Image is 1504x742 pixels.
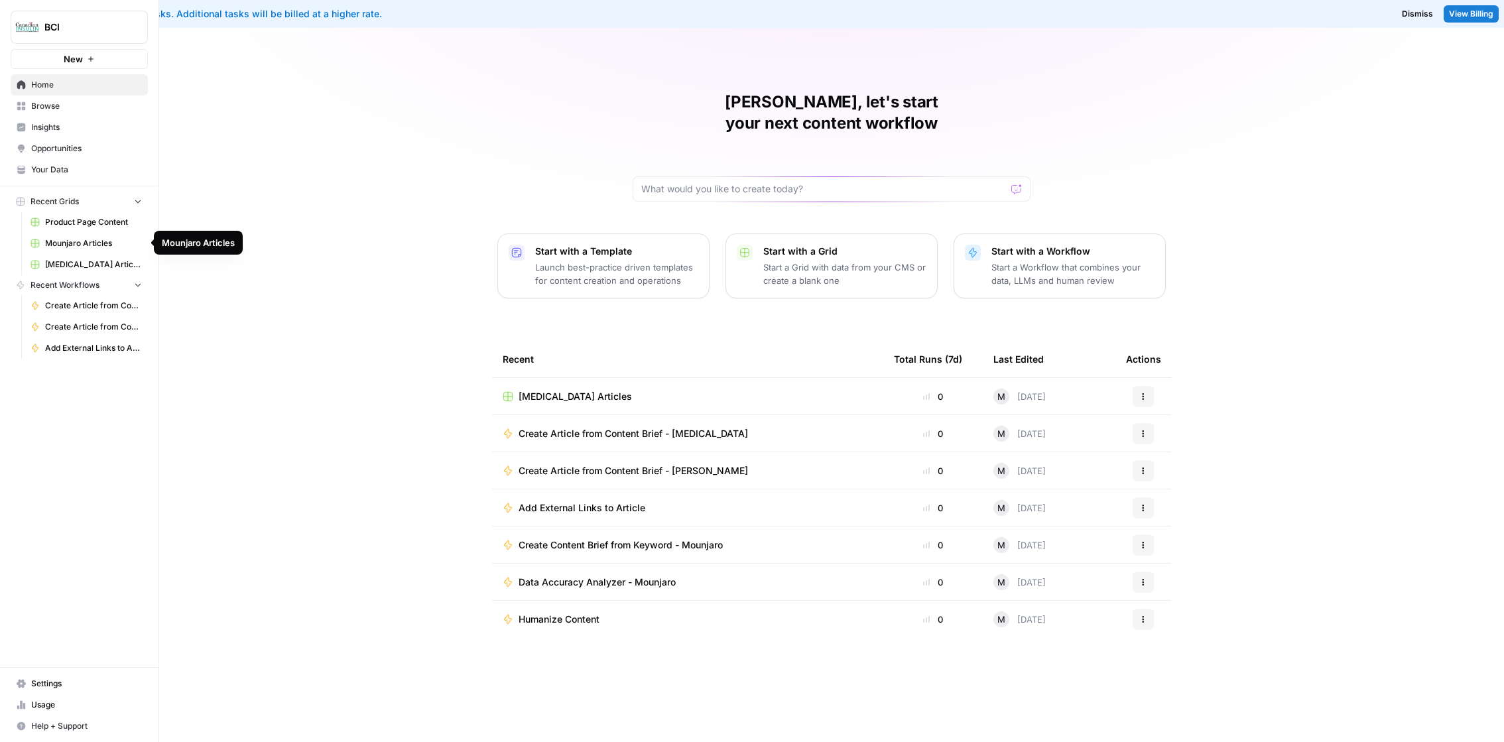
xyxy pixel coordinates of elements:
span: Your Data [31,164,142,176]
button: Start with a GridStart a Grid with data from your CMS or create a blank one [725,233,938,298]
button: New [11,49,148,69]
a: Mounjaro Articles [25,233,148,254]
button: Workspace: BCI [11,11,148,44]
div: [DATE] [993,426,1046,442]
a: Your Data [11,159,148,180]
span: Product Page Content [45,216,142,228]
input: What would you like to create today? [641,182,1006,196]
img: BCI Logo [15,15,39,39]
div: [DATE] [993,537,1046,553]
div: [DATE] [993,611,1046,627]
span: Insights [31,121,142,133]
span: Create Content Brief from Keyword - Mounjaro [519,538,723,552]
p: Start a Workflow that combines your data, LLMs and human review [991,261,1155,287]
div: Total Runs (7d) [894,341,962,377]
span: View Billing [1449,8,1493,20]
a: [MEDICAL_DATA] Articles [503,390,873,403]
span: M [997,501,1005,515]
span: Opportunities [31,143,142,155]
a: Create Article from Content Brief - [MEDICAL_DATA] [503,427,873,440]
div: 0 [894,576,972,589]
span: Add External Links to Article [45,342,142,354]
span: Recent Grids [31,196,79,208]
span: Create Article from Content Brief - [MEDICAL_DATA] [45,300,142,312]
div: Recent [503,341,873,377]
span: Dismiss [1402,8,1433,20]
p: Launch best-practice driven templates for content creation and operations [535,261,698,287]
a: Create Article from Content Brief - [PERSON_NAME] [25,316,148,338]
div: 0 [894,464,972,477]
div: [DATE] [993,463,1046,479]
a: Home [11,74,148,95]
a: Usage [11,694,148,715]
a: Insights [11,117,148,138]
button: Recent Grids [11,192,148,212]
a: [MEDICAL_DATA] Articles [25,254,148,275]
div: 0 [894,501,972,515]
span: Mounjaro Articles [45,237,142,249]
a: Settings [11,673,148,694]
span: Usage [31,699,142,711]
span: M [997,464,1005,477]
div: 0 [894,538,972,552]
a: Data Accuracy Analyzer - Mounjaro [503,576,873,589]
button: Recent Workflows [11,275,148,295]
div: [DATE] [993,389,1046,404]
p: Start with a Workflow [991,245,1155,258]
span: Help + Support [31,720,142,732]
div: [DATE] [993,500,1046,516]
a: Create Article from Content Brief - [PERSON_NAME] [503,464,873,477]
a: Product Page Content [25,212,148,233]
span: [MEDICAL_DATA] Articles [45,259,142,271]
span: Browse [31,100,142,112]
a: Create Article from Content Brief - [MEDICAL_DATA] [25,295,148,316]
button: Start with a WorkflowStart a Workflow that combines your data, LLMs and human review [954,233,1166,298]
span: M [997,613,1005,626]
button: Start with a TemplateLaunch best-practice driven templates for content creation and operations [497,233,710,298]
div: 0 [894,390,972,403]
span: Settings [31,678,142,690]
span: M [997,538,1005,552]
a: Add External Links to Article [503,501,873,515]
span: M [997,390,1005,403]
button: Dismiss [1397,5,1438,23]
a: Create Content Brief from Keyword - Mounjaro [503,538,873,552]
div: 0 [894,613,972,626]
p: Start with a Template [535,245,698,258]
div: You've used your included tasks. Additional tasks will be billed at a higher rate. [11,7,887,21]
span: M [997,427,1005,440]
a: View Billing [1444,5,1499,23]
span: Home [31,79,142,91]
div: Last Edited [993,341,1044,377]
a: Opportunities [11,138,148,159]
span: New [64,52,83,66]
span: Create Article from Content Brief - [MEDICAL_DATA] [519,427,748,440]
span: Humanize Content [519,613,599,626]
div: 0 [894,427,972,440]
p: Start a Grid with data from your CMS or create a blank one [763,261,926,287]
span: Add External Links to Article [519,501,645,515]
span: Create Article from Content Brief - [PERSON_NAME] [45,321,142,333]
span: Data Accuracy Analyzer - Mounjaro [519,576,676,589]
h1: [PERSON_NAME], let's start your next content workflow [633,92,1031,134]
a: Add External Links to Article [25,338,148,359]
p: Start with a Grid [763,245,926,258]
span: BCI [44,21,125,34]
span: Create Article from Content Brief - [PERSON_NAME] [519,464,748,477]
a: Browse [11,95,148,117]
span: Recent Workflows [31,279,99,291]
span: [MEDICAL_DATA] Articles [519,390,632,403]
span: M [997,576,1005,589]
button: Help + Support [11,715,148,737]
div: [DATE] [993,574,1046,590]
div: Actions [1126,341,1161,377]
a: Humanize Content [503,613,873,626]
